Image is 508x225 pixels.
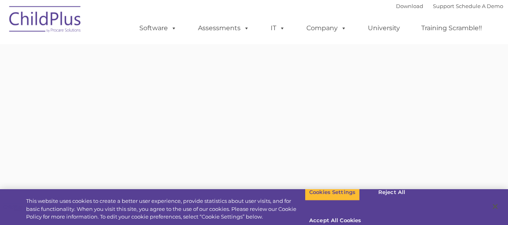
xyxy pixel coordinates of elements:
a: Support [433,3,454,9]
font: | [396,3,503,9]
a: Schedule A Demo [456,3,503,9]
img: ChildPlus by Procare Solutions [5,0,86,41]
a: Company [298,20,355,36]
a: Training Scramble!! [413,20,490,36]
a: IT [263,20,293,36]
a: Software [131,20,185,36]
a: Download [396,3,423,9]
a: University [360,20,408,36]
button: Reject All [367,184,417,201]
a: Assessments [190,20,257,36]
div: This website uses cookies to create a better user experience, provide statistics about user visit... [26,197,305,221]
button: Close [486,198,504,215]
button: Cookies Settings [305,184,360,201]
